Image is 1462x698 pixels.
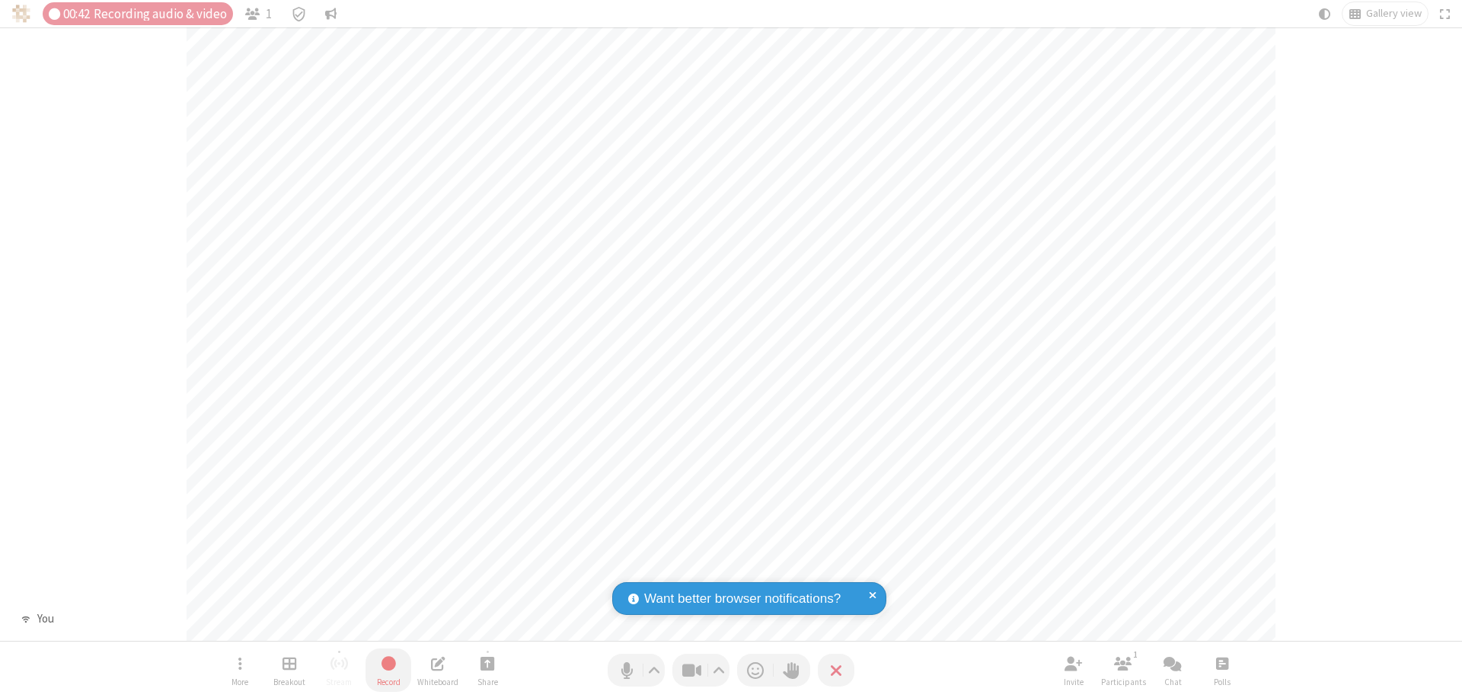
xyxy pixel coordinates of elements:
span: Participants [1101,677,1146,687]
button: Mute (⌘+Shift+A) [608,654,665,687]
button: Invite participants (⌘+Shift+I) [1051,648,1096,692]
span: 1 [266,7,272,21]
button: Video setting [709,654,729,687]
button: Conversation [319,2,343,25]
button: Using system theme [1313,2,1337,25]
button: Open chat [1150,648,1195,692]
button: Open shared whiteboard [415,648,461,692]
button: Manage Breakout Rooms [267,648,312,692]
button: Unable to start streaming without first stopping recording [316,648,362,692]
button: Send a reaction [737,654,774,687]
span: Recording audio & video [94,7,227,21]
button: Open participant list [239,2,279,25]
button: Fullscreen [1434,2,1457,25]
span: 00:42 [63,7,90,21]
button: Audio settings [644,654,665,687]
div: Meeting details Encryption enabled [284,2,313,25]
button: Raise hand [774,654,810,687]
button: Change layout [1342,2,1428,25]
span: Gallery view [1366,8,1422,20]
span: Share [477,677,498,687]
img: QA Selenium DO NOT DELETE OR CHANGE [12,5,30,23]
button: Start sharing [464,648,510,692]
div: 1 [1129,648,1142,661]
div: You [31,610,59,628]
span: Want better browser notifications? [644,589,841,609]
span: Polls [1214,677,1231,687]
span: Stream [326,677,352,687]
span: More [231,677,248,687]
span: Record [377,677,401,687]
button: Stop video (⌘+Shift+V) [672,654,729,687]
div: Audio & video [43,2,233,25]
span: Invite [1064,677,1084,687]
span: Whiteboard [417,677,458,687]
button: Open menu [217,648,263,692]
button: Open poll [1199,648,1245,692]
span: Breakout [273,677,305,687]
button: Open participant list [1100,648,1146,692]
span: Chat [1164,677,1182,687]
button: Stop recording [365,648,411,692]
button: End or leave meeting [818,654,854,687]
